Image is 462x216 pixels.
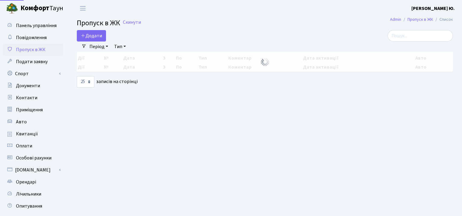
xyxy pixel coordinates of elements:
[390,16,401,23] a: Admin
[3,68,63,80] a: Спорт
[3,176,63,188] a: Орендарі
[16,82,40,89] span: Документи
[6,2,18,14] img: logo.png
[87,42,111,52] a: Період
[3,140,63,152] a: Оплати
[16,179,36,185] span: Орендарі
[3,80,63,92] a: Документи
[3,104,63,116] a: Приміщення
[3,200,63,212] a: Опитування
[3,164,63,176] a: [DOMAIN_NAME]
[3,128,63,140] a: Квитанції
[77,76,94,88] select: записів на сторінці
[16,191,41,197] span: Лічильники
[407,16,433,23] a: Пропуск в ЖК
[16,22,57,29] span: Панель управління
[16,46,45,53] span: Пропуск в ЖК
[16,34,47,41] span: Повідомлення
[16,143,32,149] span: Оплати
[77,18,120,28] span: Пропуск в ЖК
[3,152,63,164] a: Особові рахунки
[3,32,63,44] a: Повідомлення
[411,5,455,12] a: [PERSON_NAME] Ю.
[123,20,141,25] a: Скинути
[75,3,90,13] button: Переключити навігацію
[433,16,453,23] li: Список
[16,119,27,125] span: Авто
[3,116,63,128] a: Авто
[112,42,128,52] a: Тип
[16,155,52,161] span: Особові рахунки
[3,188,63,200] a: Лічильники
[81,32,102,39] span: Додати
[20,3,49,13] b: Комфорт
[16,94,37,101] span: Контакти
[3,92,63,104] a: Контакти
[3,20,63,32] a: Панель управління
[16,203,42,209] span: Опитування
[388,30,453,42] input: Пошук...
[16,106,43,113] span: Приміщення
[3,56,63,68] a: Подати заявку
[260,57,270,67] img: Обробка...
[77,76,138,88] label: записів на сторінці
[77,30,106,42] a: Додати
[16,58,48,65] span: Подати заявку
[20,3,63,14] span: Таун
[16,131,38,137] span: Квитанції
[381,13,462,26] nav: breadcrumb
[3,44,63,56] a: Пропуск в ЖК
